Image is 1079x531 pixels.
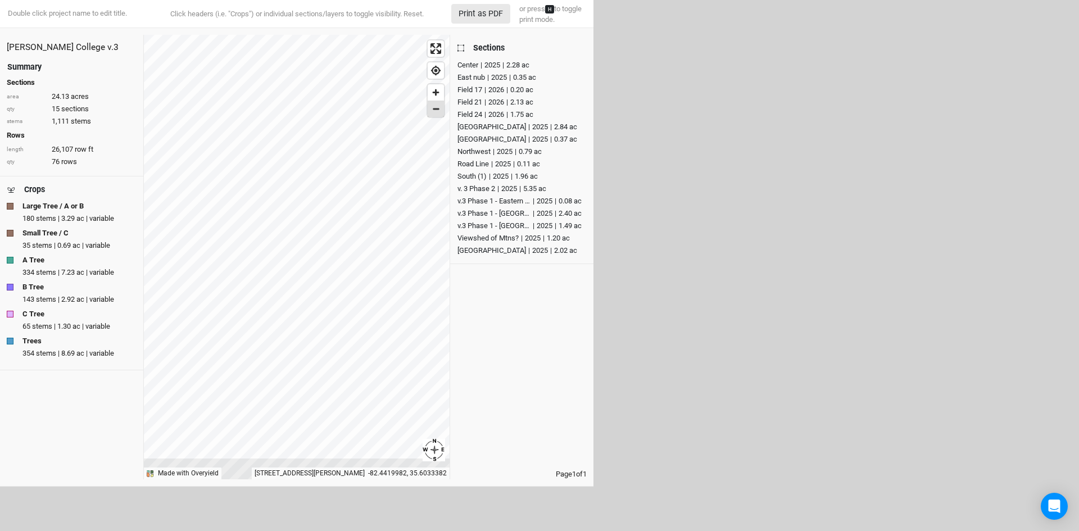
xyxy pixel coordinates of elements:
button: v.3 Phase 1 - Eastern row|2025|0.08 ac [457,195,582,205]
div: 354 stems | 8.69 ac | variable [22,348,137,358]
div: 2025 5.35 ac [495,183,546,194]
div: 2025 2.40 ac [531,208,582,219]
div: [GEOGRAPHIC_DATA] [457,245,526,256]
div: | [515,146,516,157]
div: 143 stems | 2.92 ac | variable [22,294,137,305]
button: Print as PDF [451,4,510,24]
div: [STREET_ADDRESS][PERSON_NAME] -82.4419982, 35.6033382 [252,468,450,479]
strong: Large Tree / A or B [22,201,84,211]
div: Field 24 [457,109,482,120]
div: length [7,146,46,154]
div: | [491,158,493,170]
button: Reset. [404,8,424,20]
div: qty [7,105,46,114]
div: 2026 1.75 ac [482,109,533,120]
div: Open Intercom Messenger [1041,493,1068,520]
button: Field 24|2026|1.75 ac [457,108,582,119]
div: | [487,72,489,83]
div: | [519,183,521,194]
div: | [528,134,530,145]
strong: Small Tree / C [22,228,69,238]
div: | [555,208,556,219]
button: Field 17|2026|0.20 ac [457,84,582,94]
div: Crops [24,184,45,196]
div: Made with Overyield [158,469,219,478]
div: | [506,84,508,96]
button: Center|2025|2.28 ac [457,59,582,69]
div: v. 3 Phase 2 [457,183,495,194]
span: row ft [75,144,93,155]
button: Zoom out [428,101,444,117]
button: Zoom in [428,84,444,101]
div: Sections [473,42,505,54]
div: Viewshed of Mtns? [457,233,519,244]
div: East nub [457,72,485,83]
div: 334 stems | 7.23 ac | variable [22,267,137,278]
div: v.3 Phase 1 - Eastern row [457,196,531,207]
button: [GEOGRAPHIC_DATA]|2025|2.84 ac [457,121,582,131]
div: Click headers (i.e. "Crops") or individual sections/layers to toggle visibility. [148,8,446,20]
div: | [533,196,534,207]
button: Road Line|2025|0.11 ac [457,158,582,168]
div: | [555,196,556,207]
button: v.3 Phase 1 - [GEOGRAPHIC_DATA]|2025|2.40 ac [457,207,582,217]
div: 24.13 [7,92,137,102]
div: [GEOGRAPHIC_DATA] [457,121,526,133]
span: acres [71,92,89,102]
div: | [509,72,511,83]
div: 2025 1.96 ac [487,171,538,182]
div: Field 21 [457,97,482,108]
div: stems [7,117,46,126]
div: 65 stems | 1.30 ac | variable [22,321,137,332]
div: | [484,109,486,120]
div: Page 1 of 1 [450,469,593,479]
div: | [497,183,499,194]
div: Northwest [457,146,491,157]
button: Viewshed of Mtns?|2025|1.20 ac [457,232,582,242]
div: 2025 0.37 ac [526,134,577,145]
div: 35 stems | 0.69 ac | variable [22,240,137,251]
div: 2025 2.84 ac [526,121,577,133]
div: | [506,97,508,108]
button: v.3 Phase 1 - [GEOGRAPHIC_DATA]|2025|1.49 ac [457,220,582,230]
div: 15 [7,104,137,114]
div: | [528,121,530,133]
button: Field 21|2026|2.13 ac [457,96,582,106]
button: Find my location [428,62,444,79]
div: Center [457,60,478,71]
div: 2025 2.28 ac [478,60,529,71]
div: [GEOGRAPHIC_DATA] [457,134,526,145]
strong: C Tree [22,309,44,319]
div: v.3 Phase 1 - [GEOGRAPHIC_DATA] [457,220,531,232]
div: 2026 0.20 ac [482,84,533,96]
div: | [521,233,523,244]
div: | [489,171,491,182]
div: 2025 1.20 ac [519,233,570,244]
div: | [513,158,515,170]
div: 2026 2.13 ac [482,97,533,108]
div: | [493,146,495,157]
button: South (1)|2025|1.96 ac [457,170,582,180]
span: rows [61,157,77,167]
div: qty [7,158,46,166]
div: Warren Wilson College v.3 [7,42,137,54]
button: Enter fullscreen [428,40,444,57]
span: stems [71,116,91,126]
div: Field 17 [457,84,482,96]
button: Northwest|2025|0.79 ac [457,146,582,156]
button: v. 3 Phase 2|2025|5.35 ac [457,183,582,193]
strong: B Tree [22,282,44,292]
span: sections [61,104,89,114]
button: [GEOGRAPHIC_DATA]|2025|2.02 ac [457,244,582,255]
div: 2025 0.08 ac [531,196,582,207]
div: 2025 0.35 ac [485,72,536,83]
div: 2025 2.02 ac [526,245,577,256]
button: [GEOGRAPHIC_DATA]|2025|0.37 ac [457,133,582,143]
div: | [543,233,545,244]
div: South (1) [457,171,487,182]
canvas: Map [144,35,450,479]
h4: Sections [7,78,137,87]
